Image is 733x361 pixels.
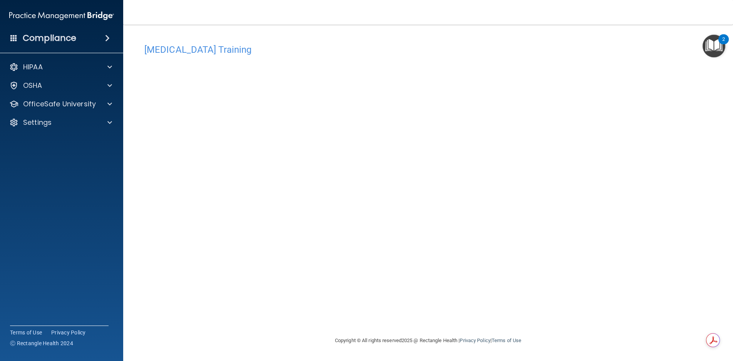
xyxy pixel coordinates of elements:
a: OfficeSafe University [9,99,112,109]
a: OSHA [9,81,112,90]
a: Terms of Use [10,329,42,336]
p: OSHA [23,81,42,90]
a: HIPAA [9,62,112,72]
img: PMB logo [9,8,114,24]
h4: [MEDICAL_DATA] Training [144,45,712,55]
h4: Compliance [23,33,76,44]
a: Privacy Policy [460,337,490,343]
div: 2 [722,39,725,49]
a: Terms of Use [492,337,521,343]
p: HIPAA [23,62,43,72]
button: Open Resource Center, 2 new notifications [703,35,725,57]
a: Settings [9,118,112,127]
a: Privacy Policy [51,329,86,336]
div: Copyright © All rights reserved 2025 @ Rectangle Health | | [288,328,569,353]
span: Ⓒ Rectangle Health 2024 [10,339,73,347]
iframe: covid-19 [144,59,529,296]
p: OfficeSafe University [23,99,96,109]
p: Settings [23,118,52,127]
